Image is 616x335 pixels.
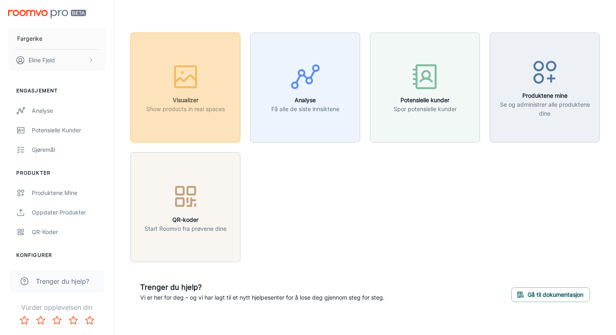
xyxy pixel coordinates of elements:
[7,302,107,312] p: Vurder opplevelsen din
[130,202,240,210] a: QR-koderStart Roomvo fra prøvene dine
[32,106,106,115] div: Analyse
[8,10,86,18] img: Roomvo PRO Beta
[394,96,457,105] h6: Potensielle kunder
[8,28,106,49] button: Fargerike
[29,56,55,65] p: Eline Fjeld
[33,312,49,328] button: Rate 2 star
[140,282,385,293] h6: Trenger du hjelp?
[495,91,594,100] h6: Produktene mine
[16,312,33,328] button: Rate 1 star
[32,208,106,217] div: Oppdater produkter
[495,100,594,118] p: Se og administrer alle produktene dine
[511,290,590,298] a: Gå til dokumentasjon
[8,50,106,71] button: Eline Fjeld
[130,33,240,142] button: VisualizerShow products in real spaces
[490,83,600,91] a: Produktene mineSe og administrer alle produktene dine
[250,83,360,91] a: AnalyseFå alle de siste innsiktene
[81,312,98,328] button: Rate 5 star
[146,96,225,105] h6: Visualizer
[250,33,360,142] button: AnalyseFå alle de siste innsiktene
[140,293,385,302] p: Vi er her for deg – og vi har lagt til et nytt hjelpesenter for å lose deg gjennom steg for steg.
[36,276,89,286] span: Trenger du hjelp?
[490,33,600,142] button: Produktene mineSe og administrer alle produktene dine
[65,312,81,328] button: Rate 4 star
[130,152,240,262] button: QR-koderStart Roomvo fra prøvene dine
[511,287,590,302] button: Gå til dokumentasjon
[32,188,106,197] div: Produktene mine
[271,105,339,114] p: Få alle de siste innsiktene
[271,96,339,105] h6: Analyse
[370,33,480,142] button: Potensielle kunderSpor potensielle kunder
[145,224,227,233] p: Start Roomvo fra prøvene dine
[17,34,42,43] p: Fargerike
[146,105,225,114] p: Show products in real spaces
[370,83,480,91] a: Potensielle kunderSpor potensielle kunder
[32,126,106,135] div: Potensielle kunder
[145,215,227,224] h6: QR-koder
[32,145,106,154] div: Gjøremål
[49,312,65,328] button: Rate 3 star
[394,105,457,114] p: Spor potensielle kunder
[32,228,106,236] div: QR-koder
